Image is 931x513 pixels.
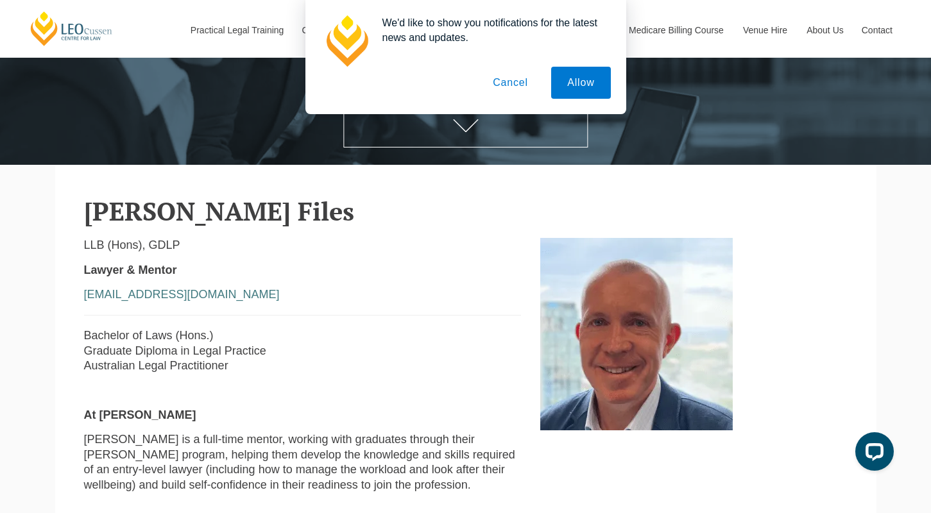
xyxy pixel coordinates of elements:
strong: Lawyer & Mentor [84,264,177,276]
div: We'd like to show you notifications for the latest news and updates. [372,15,611,45]
p: Bachelor of Laws (Hons.) Graduate Diploma in Legal Practice Australian Legal Practitioner [84,328,522,373]
button: Cancel [477,67,544,99]
h2: [PERSON_NAME] Files [84,197,848,225]
iframe: LiveChat chat widget [845,427,899,481]
p: LLB (Hons), GDLP [84,238,522,253]
img: notification icon [321,15,372,67]
button: Allow [551,67,610,99]
a: [EMAIL_ADDRESS][DOMAIN_NAME] [84,288,280,301]
p: [PERSON_NAME] is a full-time mentor, working with graduates through their [PERSON_NAME] program, ... [84,432,522,492]
strong: At [PERSON_NAME] [84,408,196,421]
